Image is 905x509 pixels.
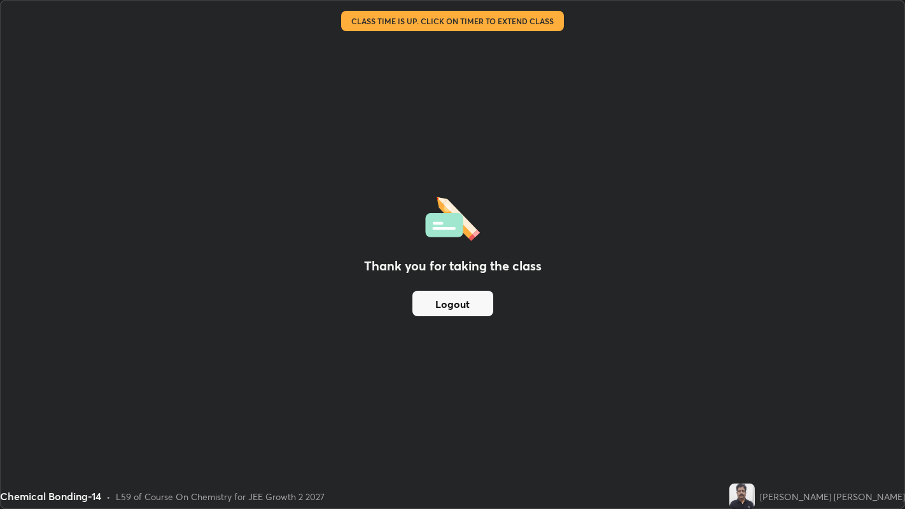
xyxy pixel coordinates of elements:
img: offlineFeedback.1438e8b3.svg [425,193,480,241]
h2: Thank you for taking the class [364,256,542,275]
button: Logout [412,291,493,316]
div: • [106,490,111,503]
img: b65781c8e2534093a3cbb5d1d1b042d9.jpg [729,484,755,509]
div: L59 of Course On Chemistry for JEE Growth 2 2027 [116,490,325,503]
div: [PERSON_NAME] [PERSON_NAME] [760,490,905,503]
